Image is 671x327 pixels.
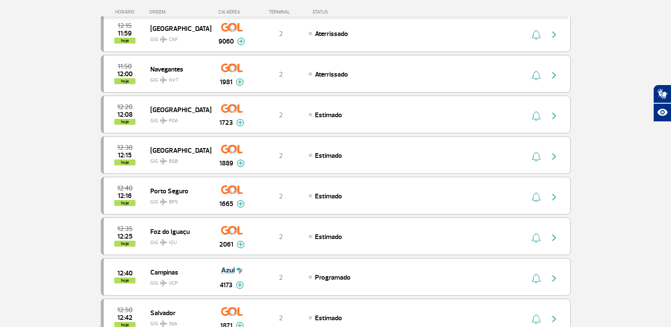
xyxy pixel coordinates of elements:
[114,38,135,44] span: hoje
[114,200,135,206] span: hoje
[237,159,245,167] img: mais-info-painel-voo.svg
[169,158,178,165] span: BSB
[308,9,377,15] div: STATUS
[236,119,244,126] img: mais-info-painel-voo.svg
[279,151,283,160] span: 2
[117,226,133,232] span: 2025-08-25 12:35:00
[117,145,133,151] span: 2025-08-25 12:30:00
[117,185,133,191] span: 2025-08-25 12:40:00
[118,30,132,36] span: 2025-08-25 11:59:34
[118,63,132,69] span: 2025-08-25 11:50:00
[279,314,283,322] span: 2
[219,239,233,250] span: 2061
[114,78,135,84] span: hoje
[150,145,204,156] span: [GEOGRAPHIC_DATA]
[532,111,541,121] img: sino-painel-voo.svg
[315,111,342,119] span: Estimado
[114,119,135,125] span: hoje
[150,194,204,206] span: GIG
[549,30,559,40] img: seta-direita-painel-voo.svg
[315,30,348,38] span: Aterrissado
[236,78,244,86] img: mais-info-painel-voo.svg
[315,233,342,241] span: Estimado
[218,36,234,47] span: 9060
[315,192,342,201] span: Estimado
[532,314,541,324] img: sino-painel-voo.svg
[150,31,204,44] span: GIG
[150,307,204,318] span: Salvador
[315,70,348,79] span: Aterrissado
[150,267,204,278] span: Campinas
[253,9,308,15] div: TERMINAL
[279,111,283,119] span: 2
[219,118,233,128] span: 1723
[150,104,204,115] span: [GEOGRAPHIC_DATA]
[160,198,167,205] img: destiny_airplane.svg
[549,233,559,243] img: seta-direita-painel-voo.svg
[150,185,204,196] span: Porto Seguro
[279,273,283,282] span: 2
[169,280,178,287] span: VCP
[117,112,133,118] span: 2025-08-25 12:08:00
[279,233,283,241] span: 2
[117,71,133,77] span: 2025-08-25 12:00:00
[117,270,133,276] span: 2025-08-25 12:40:00
[279,30,283,38] span: 2
[169,36,178,44] span: CNF
[549,111,559,121] img: seta-direita-painel-voo.svg
[279,192,283,201] span: 2
[117,307,133,313] span: 2025-08-25 12:50:00
[117,315,133,321] span: 2025-08-25 12:42:00
[237,200,245,208] img: mais-info-painel-voo.svg
[118,23,132,29] span: 2025-08-25 12:15:00
[549,151,559,162] img: seta-direita-painel-voo.svg
[118,193,132,199] span: 2025-08-25 12:16:00
[160,280,167,286] img: destiny_airplane.svg
[219,199,233,209] span: 1665
[150,72,204,84] span: GIG
[169,77,179,84] span: NVT
[532,70,541,80] img: sino-painel-voo.svg
[279,70,283,79] span: 2
[219,158,233,168] span: 1889
[150,275,204,287] span: GIG
[149,9,211,15] div: ORIGEM
[160,239,167,246] img: destiny_airplane.svg
[160,36,167,43] img: destiny_airplane.svg
[549,273,559,283] img: seta-direita-painel-voo.svg
[236,281,244,289] img: mais-info-painel-voo.svg
[653,103,671,122] button: Abrir recursos assistivos.
[237,38,245,45] img: mais-info-painel-voo.svg
[315,273,351,282] span: Programado
[532,30,541,40] img: sino-painel-voo.svg
[532,233,541,243] img: sino-painel-voo.svg
[117,234,133,239] span: 2025-08-25 12:25:00
[220,77,232,87] span: 1981
[653,85,671,103] button: Abrir tradutor de língua de sinais.
[150,113,204,125] span: GIG
[532,273,541,283] img: sino-painel-voo.svg
[160,320,167,327] img: destiny_airplane.svg
[549,192,559,202] img: seta-direita-painel-voo.svg
[150,234,204,247] span: GIG
[114,159,135,165] span: hoje
[150,153,204,165] span: GIG
[653,85,671,122] div: Plugin de acessibilidade da Hand Talk.
[150,23,204,34] span: [GEOGRAPHIC_DATA]
[169,117,178,125] span: POA
[532,151,541,162] img: sino-painel-voo.svg
[114,278,135,283] span: hoje
[169,239,177,247] span: IGU
[315,151,342,160] span: Estimado
[150,63,204,74] span: Navegantes
[118,152,132,158] span: 2025-08-25 12:15:00
[160,158,167,165] img: destiny_airplane.svg
[114,241,135,247] span: hoje
[160,77,167,83] img: destiny_airplane.svg
[211,9,253,15] div: CIA AÉREA
[150,226,204,237] span: Foz do Iguaçu
[549,314,559,324] img: seta-direita-painel-voo.svg
[169,198,178,206] span: BPS
[237,241,245,248] img: mais-info-painel-voo.svg
[103,9,149,15] div: HORÁRIO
